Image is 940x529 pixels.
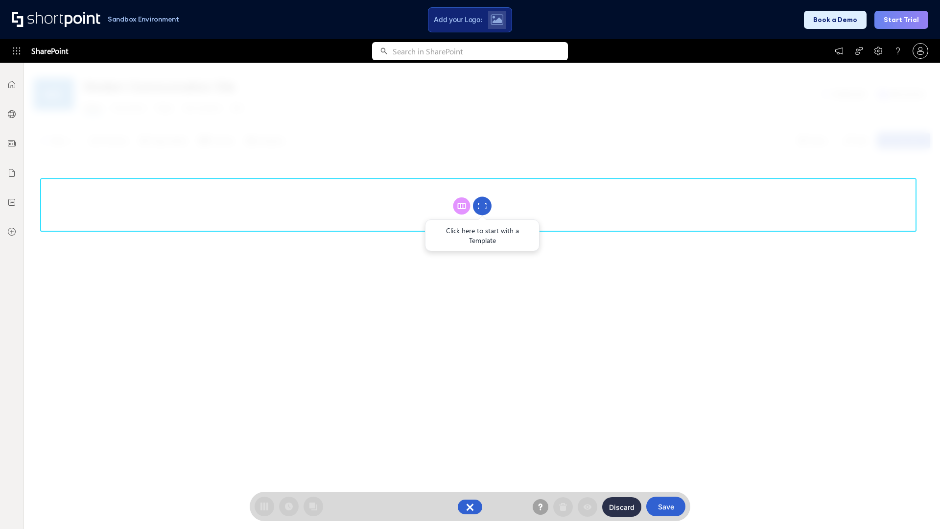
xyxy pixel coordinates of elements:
[434,15,482,24] span: Add your Logo:
[393,42,568,60] input: Search in SharePoint
[31,39,68,63] span: SharePoint
[108,17,179,22] h1: Sandbox Environment
[646,497,685,516] button: Save
[804,11,867,29] button: Book a Demo
[602,497,641,517] button: Discard
[891,482,940,529] iframe: Chat Widget
[491,14,503,25] img: Upload logo
[874,11,928,29] button: Start Trial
